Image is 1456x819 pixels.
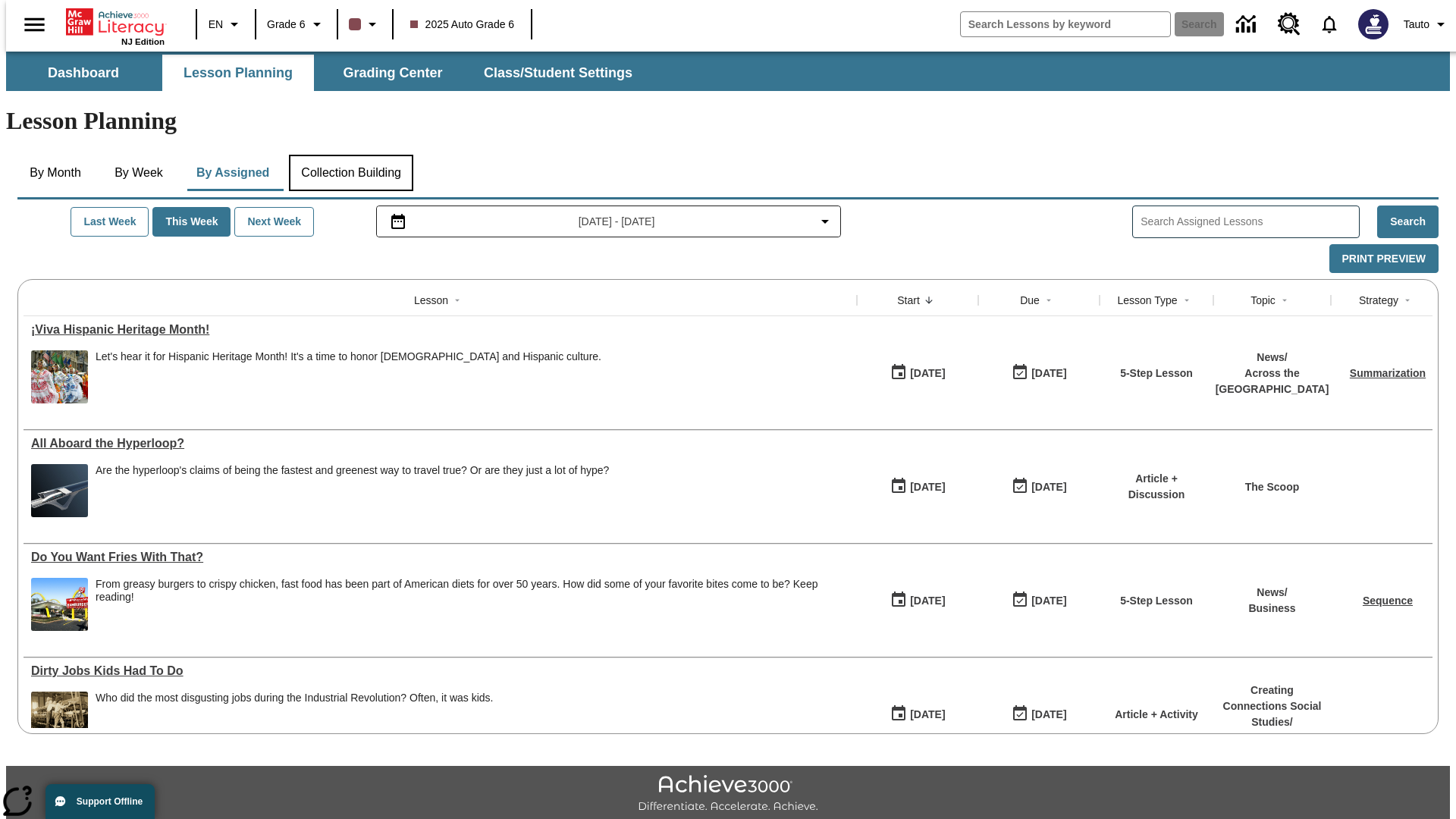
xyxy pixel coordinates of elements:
[638,775,818,814] img: Achieve3000 Differentiate Accelerate Achieve
[910,364,945,383] div: [DATE]
[1221,682,1323,730] p: Creating Connections Social Studies /
[1227,4,1269,45] a: Data Center
[1216,366,1329,397] p: Across the [GEOGRAPHIC_DATA]
[289,155,413,191] button: Collection Building
[66,7,165,37] a: Home
[31,664,849,678] a: Dirty Jobs Kids Had To Do, Lessons
[448,291,466,309] button: Sort
[31,664,849,678] div: Dirty Jobs Kids Had To Do
[910,591,945,610] div: [DATE]
[31,350,88,403] img: A photograph of Hispanic women participating in a parade celebrating Hispanic culture. The women ...
[209,17,223,33] span: EN
[920,291,938,309] button: Sort
[31,551,849,564] a: Do You Want Fries With That?, Lessons
[152,207,231,237] button: This Week
[1350,367,1426,379] a: Summarization
[96,350,601,403] div: Let's hear it for Hispanic Heritage Month! It's a time to honor Hispanic Americans and Hispanic c...
[383,212,835,231] button: Select the date range menu item
[234,207,314,237] button: Next Week
[31,692,88,745] img: Black and white photo of two young boys standing on a piece of heavy machinery
[1178,291,1196,309] button: Sort
[897,293,920,308] div: Start
[579,214,655,230] span: [DATE] - [DATE]
[1276,291,1294,309] button: Sort
[1120,593,1193,609] p: 5-Step Lesson
[45,784,155,819] button: Support Offline
[6,55,646,91] div: SubNavbar
[1248,601,1295,617] p: Business
[1245,479,1300,495] p: The Scoop
[1006,359,1072,388] button: 09/21/25: Last day the lesson can be accessed
[1310,5,1349,44] a: Notifications
[816,212,834,231] svg: Collapse Date Range Filter
[1031,364,1066,383] div: [DATE]
[961,12,1170,36] input: search field
[885,586,950,615] button: 07/14/25: First time the lesson was available
[17,155,93,191] button: By Month
[96,692,494,745] div: Who did the most disgusting jobs during the Industrial Revolution? Often, it was kids.
[184,155,281,191] button: By Assigned
[202,11,250,38] button: Language: EN, Select a language
[1377,206,1439,238] button: Search
[6,107,1450,135] h1: Lesson Planning
[343,11,388,38] button: Class color is dark brown. Change class color
[31,437,849,450] div: All Aboard the Hyperloop?
[77,796,143,807] span: Support Offline
[121,37,165,46] span: NJ Edition
[31,464,88,517] img: Artist rendering of Hyperloop TT vehicle entering a tunnel
[1359,293,1398,308] div: Strategy
[1216,350,1329,366] p: News /
[96,464,609,477] div: Are the hyperloop's claims of being the fastest and greenest way to travel true? Or are they just...
[1141,211,1359,233] input: Search Assigned Lessons
[1020,293,1040,308] div: Due
[96,578,849,604] div: From greasy burgers to crispy chicken, fast food has been part of American diets for over 50 year...
[1398,291,1417,309] button: Sort
[31,323,849,337] div: ¡Viva Hispanic Heritage Month!
[1329,244,1439,274] button: Print Preview
[66,5,165,46] div: Home
[885,359,950,388] button: 09/15/25: First time the lesson was available
[1006,472,1072,501] button: 06/30/26: Last day the lesson can be accessed
[885,472,950,501] button: 07/21/25: First time the lesson was available
[1404,17,1429,33] span: Tauto
[1349,5,1398,44] button: Select a new avatar
[910,478,945,497] div: [DATE]
[12,2,57,47] button: Open side menu
[1248,585,1295,601] p: News /
[1006,586,1072,615] button: 07/20/26: Last day the lesson can be accessed
[1250,293,1276,308] div: Topic
[31,323,849,337] a: ¡Viva Hispanic Heritage Month! , Lessons
[1006,700,1072,729] button: 11/30/25: Last day the lesson can be accessed
[1031,478,1066,497] div: [DATE]
[885,700,950,729] button: 07/11/25: First time the lesson was available
[472,55,645,91] button: Class/Student Settings
[96,578,849,631] div: From greasy burgers to crispy chicken, fast food has been part of American diets for over 50 year...
[1398,11,1456,38] button: Profile/Settings
[1269,4,1310,45] a: Resource Center, Will open in new tab
[31,551,849,564] div: Do You Want Fries With That?
[261,11,332,38] button: Grade: Grade 6, Select a grade
[1040,291,1058,309] button: Sort
[1363,595,1413,607] a: Sequence
[1358,9,1389,39] img: Avatar
[1117,293,1177,308] div: Lesson Type
[31,437,849,450] a: All Aboard the Hyperloop?, Lessons
[1115,707,1198,723] p: Article + Activity
[267,17,306,33] span: Grade 6
[96,350,601,363] div: Let's hear it for Hispanic Heritage Month! It's a time to honor [DEMOGRAPHIC_DATA] and Hispanic c...
[1031,591,1066,610] div: [DATE]
[101,155,177,191] button: By Week
[414,293,448,308] div: Lesson
[71,207,149,237] button: Last Week
[96,464,609,517] div: Are the hyperloop's claims of being the fastest and greenest way to travel true? Or are they just...
[910,705,945,724] div: [DATE]
[410,17,515,33] span: 2025 Auto Grade 6
[8,55,159,91] button: Dashboard
[6,52,1450,91] div: SubNavbar
[317,55,469,91] button: Grading Center
[96,692,494,704] div: Who did the most disgusting jobs during the Industrial Revolution? Often, it was kids.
